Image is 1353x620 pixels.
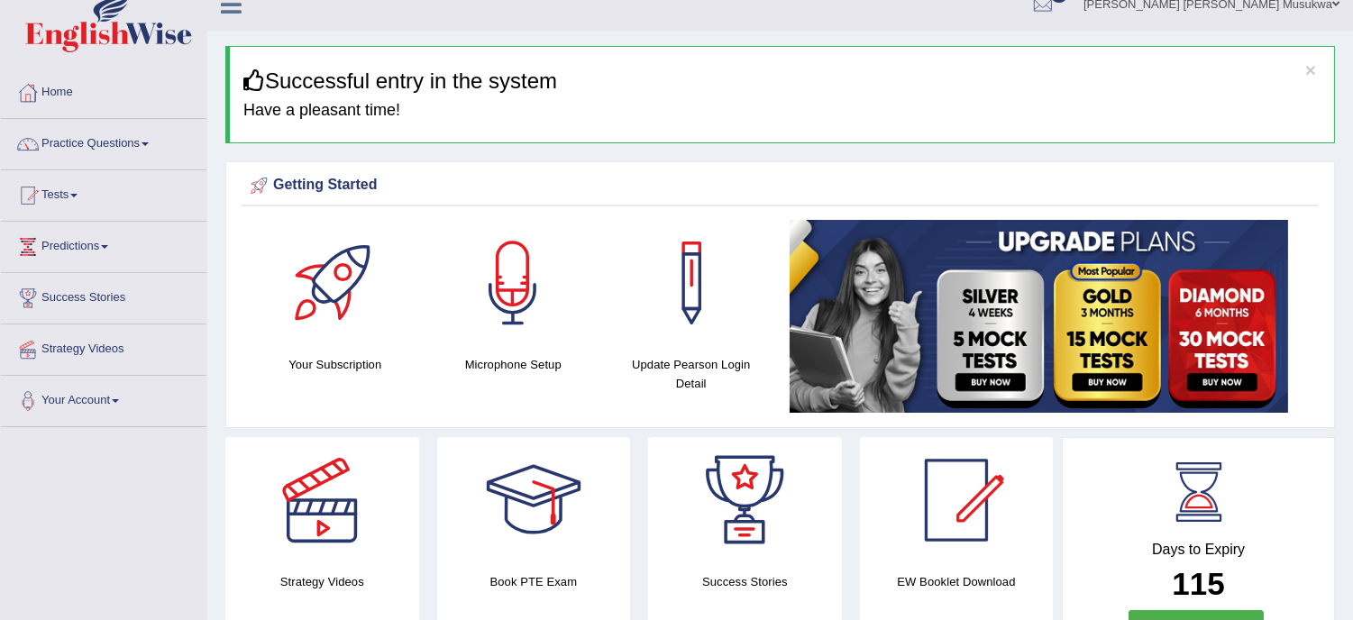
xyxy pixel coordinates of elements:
[648,572,842,591] h4: Success Stories
[437,572,631,591] h4: Book PTE Exam
[1083,542,1314,558] h4: Days to Expiry
[1,68,206,113] a: Home
[611,355,772,393] h4: Update Pearson Login Detail
[1,376,206,421] a: Your Account
[1,222,206,267] a: Predictions
[1,324,206,369] a: Strategy Videos
[860,572,1054,591] h4: EW Booklet Download
[255,355,416,374] h4: Your Subscription
[243,102,1321,120] h4: Have a pleasant time!
[225,572,419,591] h4: Strategy Videos
[1,119,206,164] a: Practice Questions
[1305,60,1316,79] button: ×
[434,355,594,374] h4: Microphone Setup
[243,69,1321,93] h3: Successful entry in the system
[1,273,206,318] a: Success Stories
[1172,566,1224,601] b: 115
[790,220,1288,413] img: small5.jpg
[246,172,1314,199] div: Getting Started
[1,170,206,215] a: Tests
